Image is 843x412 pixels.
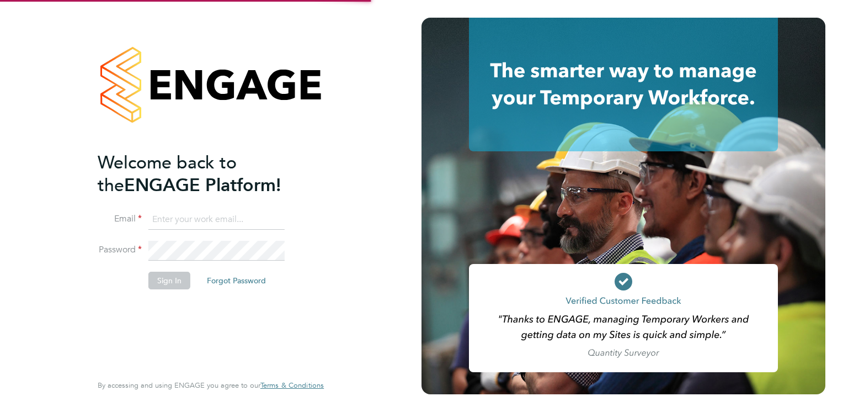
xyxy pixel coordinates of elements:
span: Welcome back to the [98,152,237,196]
input: Enter your work email... [148,210,285,230]
button: Forgot Password [198,272,275,289]
label: Password [98,244,142,256]
button: Sign In [148,272,190,289]
a: Terms & Conditions [260,381,324,390]
label: Email [98,213,142,225]
span: By accessing and using ENGAGE you agree to our [98,381,324,390]
h2: ENGAGE Platform! [98,151,313,197]
span: Terms & Conditions [260,381,324,390]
